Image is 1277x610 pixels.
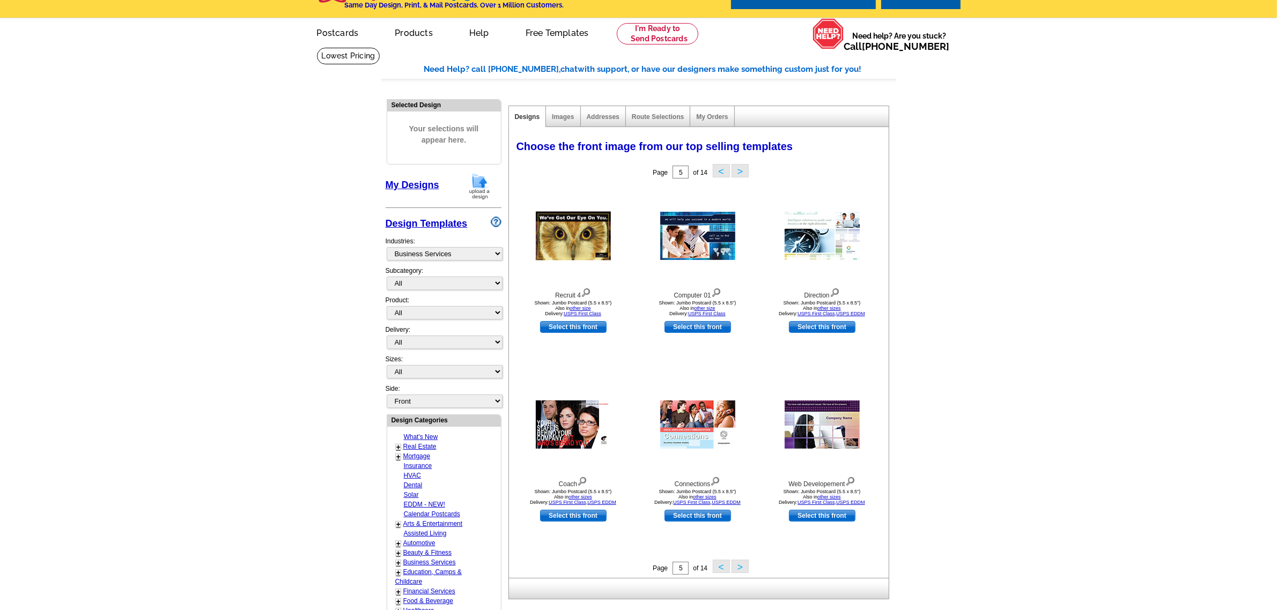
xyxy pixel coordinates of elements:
div: Design Categories [387,415,501,425]
a: use this design [665,321,731,333]
a: USPS First Class [688,311,726,316]
a: use this design [789,321,855,333]
a: USPS EDDM [836,500,865,505]
a: USPS EDDM [836,311,865,316]
img: Connections [660,400,735,449]
a: + [396,549,401,557]
div: Shown: Jumbo Postcard (5.5 x 8.5") Delivery: [639,300,757,316]
a: Addresses [587,113,619,121]
a: Mortgage [403,452,431,460]
a: [PHONE_NUMBER] [862,41,950,52]
span: Need help? Are you stuck? [844,31,955,52]
a: My Designs [386,180,439,190]
span: of 14 [693,169,707,176]
span: Also in [680,306,715,311]
a: Free Templates [508,19,606,44]
span: Also in [803,494,841,500]
div: Shown: Jumbo Postcard (5.5 x 8.5") Delivery: [514,300,632,316]
button: < [713,560,730,573]
a: Dental [404,481,423,489]
a: use this design [540,510,607,522]
div: Shown: Jumbo Postcard (5.5 x 8.5") Delivery: , [639,489,757,505]
a: What's New [404,433,438,441]
a: Education, Camps & Childcare [395,568,462,585]
div: Sizes: [386,354,501,384]
button: > [732,560,749,573]
a: HVAC [404,472,421,479]
img: upload-design [466,173,493,200]
img: view design details [711,286,721,297]
a: My Orders [696,113,728,121]
div: Product: [386,295,501,325]
span: Page [653,169,668,176]
div: Direction [763,286,881,300]
a: Business Services [403,559,456,566]
div: Coach [514,474,632,489]
div: Shown: Jumbo Postcard (5.5 x 8.5") Delivery: , [514,489,632,505]
div: Selected Design [387,100,501,110]
img: help [813,18,844,49]
a: use this design [540,321,607,333]
span: Also in [803,306,841,311]
a: other sizes [693,494,717,500]
a: Postcards [300,19,376,44]
a: + [396,568,401,577]
span: Also in [678,494,717,500]
div: Connections [639,474,757,489]
div: Delivery: [386,325,501,354]
div: Side: [386,384,501,409]
img: Coach [536,400,611,449]
a: Route Selections [632,113,684,121]
div: Subcategory: [386,266,501,295]
a: USPS EDDM [712,500,741,505]
button: < [713,164,730,177]
a: + [396,520,401,529]
div: Need Help? call [PHONE_NUMBER], with support, or have our designers make something custom just fo... [424,63,896,76]
img: view design details [845,474,855,486]
button: > [732,164,749,177]
a: + [396,539,401,548]
a: + [396,443,401,451]
a: EDDM - NEW! [404,501,445,508]
a: Assisted Living [404,530,447,537]
img: Web Developement [785,400,860,449]
img: view design details [830,286,840,297]
a: Calendar Postcards [404,510,460,518]
img: view design details [577,474,587,486]
span: Call [844,41,950,52]
a: + [396,597,401,606]
a: Help [452,19,506,44]
img: design-wizard-help-icon.png [491,217,501,227]
img: view design details [581,286,591,297]
div: Computer 01 [639,286,757,300]
span: chat [561,64,578,74]
a: other sizes [817,494,841,500]
div: Recruit 4 [514,286,632,300]
a: other sizes [817,306,841,311]
a: other size [570,306,590,311]
a: Beauty & Fitness [403,549,452,556]
a: other sizes [569,494,592,500]
a: USPS First Class [673,500,711,505]
a: + [396,559,401,567]
a: Real Estate [403,443,437,450]
iframe: LiveChat chat widget [1062,361,1277,610]
img: view design details [710,474,720,486]
a: + [396,587,401,596]
a: USPS EDDM [587,500,616,505]
a: Images [552,113,574,121]
a: other size [694,306,715,311]
a: Products [378,19,450,44]
img: Recruit 4 [536,212,611,261]
h4: Same Day Design, Print, & Mail Postcards. Over 1 Million Customers. [345,1,564,9]
a: USPS First Class [549,500,586,505]
span: Page [653,564,668,572]
a: USPS First Class [798,500,835,505]
span: of 14 [693,564,707,572]
a: Arts & Entertainment [403,520,463,527]
a: use this design [665,510,731,522]
div: Shown: Jumbo Postcard (5.5 x 8.5") Delivery: , [763,489,881,505]
img: Computer 01 [660,212,735,260]
a: + [396,452,401,461]
a: Designs [515,113,540,121]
